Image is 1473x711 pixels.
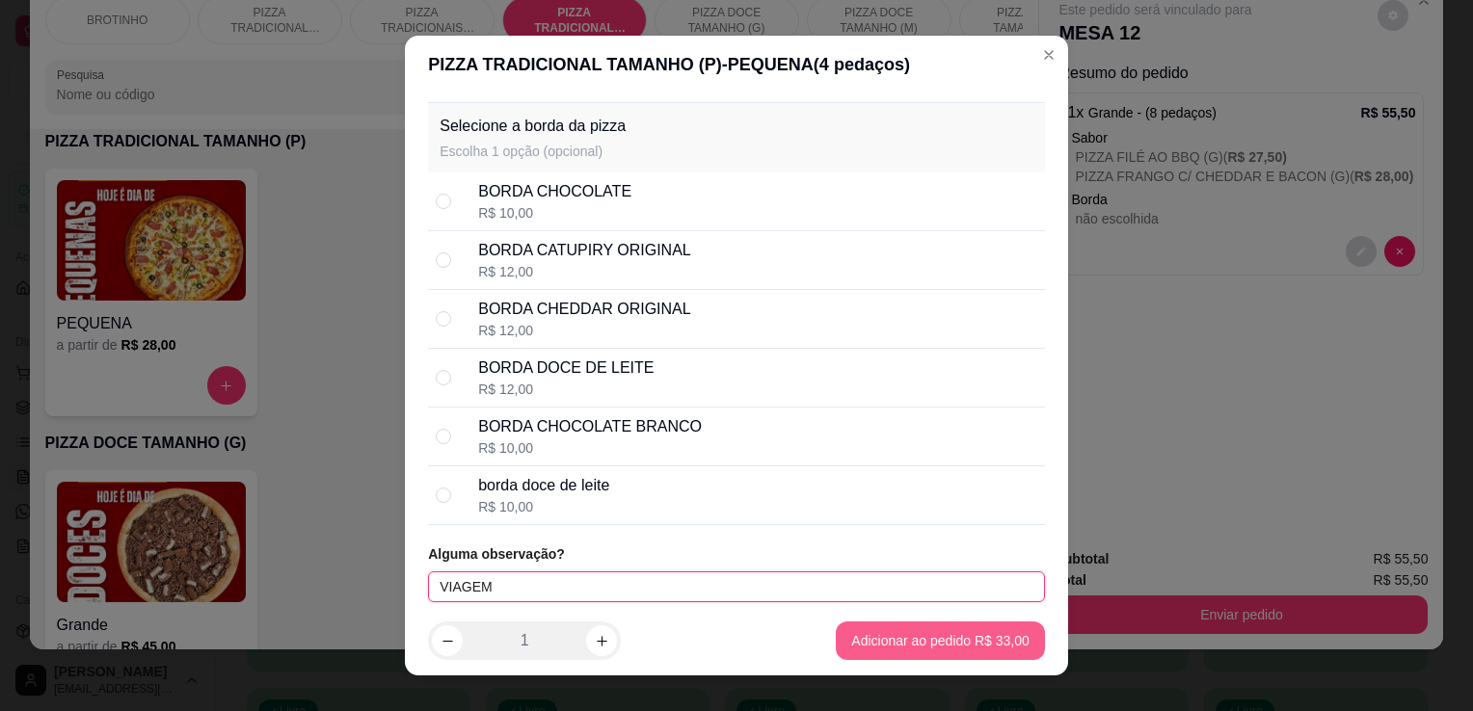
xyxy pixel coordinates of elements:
button: decrease-product-quantity [432,625,463,656]
p: Selecione a borda da pizza [440,115,626,138]
div: R$ 10,00 [478,203,631,223]
div: R$ 12,00 [478,380,654,399]
p: 1 [521,629,529,652]
button: Adicionar ao pedido R$ 33,00 [836,621,1044,660]
div: R$ 12,00 [478,321,690,340]
div: BORDA DOCE DE LEITE [478,356,654,380]
div: BORDA CHOCOLATE [478,180,631,203]
input: Ex.: Não quero cebola, sem tomate... [428,571,1045,602]
div: borda doce de leite [478,474,609,497]
div: PIZZA TRADICIONAL TAMANHO (P) - PEQUENA ( 4 pedaços) [428,51,1045,78]
div: BORDA CHOCOLATE BRANCO [478,415,702,438]
article: Alguma observação? [428,544,1045,564]
div: R$ 10,00 [478,438,702,458]
div: BORDA CHEDDAR ORIGINAL [478,298,690,321]
div: R$ 12,00 [478,262,691,281]
div: BORDA CATUPIRY ORIGINAL [478,239,691,262]
button: increase-product-quantity [586,625,617,656]
div: R$ 10,00 [478,497,609,516]
button: Close [1033,39,1064,70]
p: Escolha 1 opção (opcional) [440,142,626,161]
